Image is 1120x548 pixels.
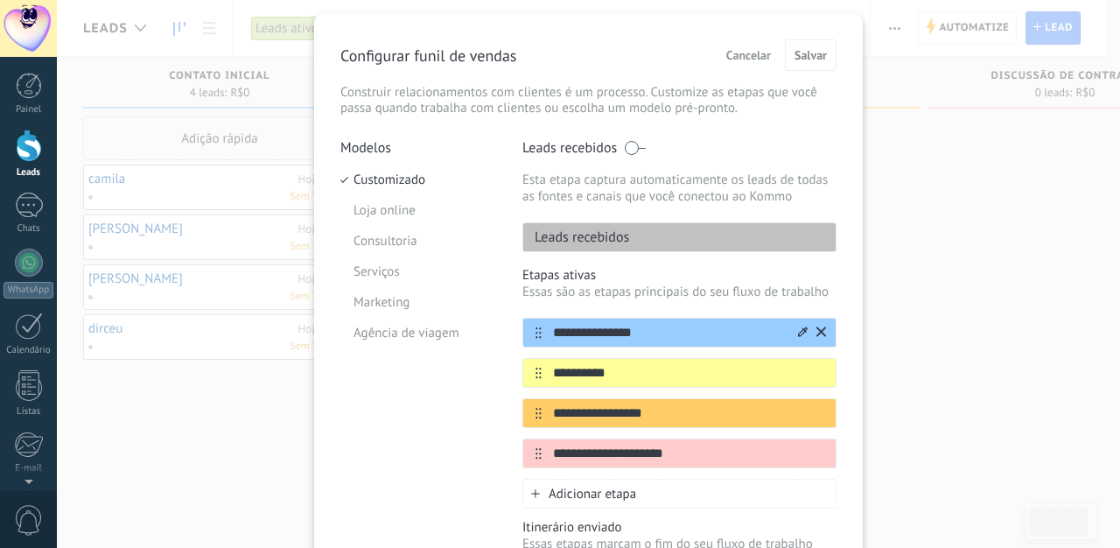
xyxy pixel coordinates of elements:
[522,267,836,284] p: Etapas ativas
[340,226,496,256] li: Consultoria
[340,318,496,348] li: Agência de viagem
[522,519,836,536] p: Itinerário enviado
[3,463,54,474] div: E-mail
[785,39,836,71] button: Salvar
[3,282,53,299] div: WhatsApp
[340,256,496,287] li: Serviços
[794,49,827,61] span: Salvar
[522,139,617,157] p: Leads recebidos
[3,167,54,179] div: Leads
[340,85,836,116] p: Construir relacionamentos com clientes é um processo. Customize as etapas que você passa quando t...
[3,345,54,356] div: Calendário
[3,104,54,116] div: Painel
[3,406,54,418] div: Listas
[549,486,636,502] span: Adicionar etapa
[340,287,496,318] li: Marketing
[522,284,836,300] p: Essas são as etapas principais do seu fluxo de trabalho
[523,228,629,246] p: Leads recebidos
[3,223,54,235] div: Chats
[340,195,496,226] li: Loja online
[340,139,496,157] p: Modelos
[522,172,836,205] p: Esta etapa captura automaticamente os leads de todas as fontes e canais que você conectou ao Kommo
[340,165,496,195] li: Customizado
[340,46,516,66] p: Configurar funil de vendas
[718,42,779,68] button: Cancelar
[726,49,771,61] span: Cancelar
